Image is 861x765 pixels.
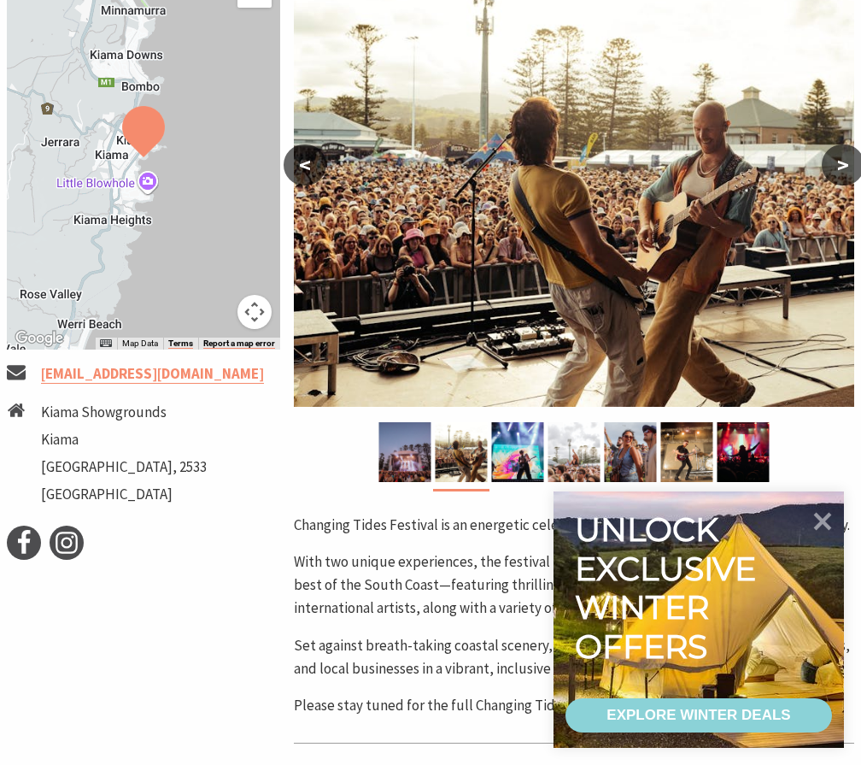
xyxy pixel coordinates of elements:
[548,422,600,482] img: Changing Tides Festival Goers - 1
[203,338,275,349] a: Report a map error
[606,698,790,733] div: EXPLORE WINTER DEALS
[41,456,207,479] li: [GEOGRAPHIC_DATA], 2533
[660,422,712,482] img: Changing Tides Performance - 2
[41,401,207,424] li: Kiama Showgrounds
[100,338,112,350] button: Keyboard shortcuts
[435,422,487,482] img: Changing Tides Performance - 1
[575,510,764,666] div: Unlock exclusive winter offers
[604,422,656,482] img: Changing Tides Festival Goers - 2
[122,338,158,350] button: Map Data
[565,698,832,733] a: EXPLORE WINTER DEALS
[41,483,207,506] li: [GEOGRAPHIC_DATA]
[11,327,67,350] img: Google
[41,364,264,384] a: [EMAIL_ADDRESS][DOMAIN_NAME]
[41,428,207,451] li: Kiama
[294,514,854,537] p: Changing Tides Festival is an energetic celebration of music, local culture, and community.
[717,422,769,482] img: Changing Tides Festival Goers - 3
[491,422,543,482] img: Changing Tides Performers - 3
[168,338,193,349] a: Terms
[294,694,854,717] p: Please stay tuned for the full Changing Tides Festival 2025 program!
[378,422,430,482] img: Changing Tides Main Stage
[294,550,854,621] p: With two unique experiences, the festival invites everyone to immerse themselves in the best of t...
[294,634,854,680] p: Set against breath-taking coastal scenery, the festival unites artists, people of all abilities, ...
[284,144,326,185] button: <
[237,295,272,329] button: Map camera controls
[11,327,67,350] a: Open this area in Google Maps (opens a new window)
